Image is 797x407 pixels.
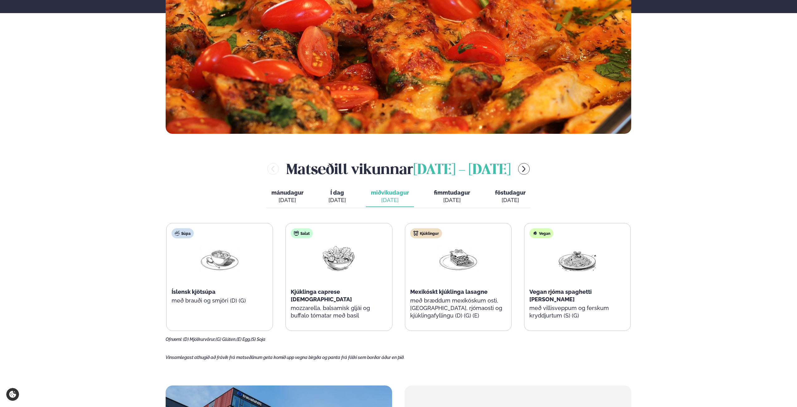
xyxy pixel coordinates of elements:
[294,231,299,236] img: salad.svg
[438,243,478,272] img: Lasagna.png
[291,304,387,319] p: mozzarella, balsamísk gljái og buffalo tómatar með basil
[328,196,346,204] div: [DATE]
[166,355,405,360] span: Vinsamlegast athugið að frávik frá matseðlinum geta komið upp vegna birgða og panta frá fólki sem...
[175,231,180,236] img: soup.svg
[236,337,251,342] span: (E) Egg,
[495,189,526,196] span: föstudagur
[413,231,418,236] img: chicken.svg
[328,189,346,196] span: Í dag
[410,297,506,319] p: með bræddum mexíkóskum osti, [GEOGRAPHIC_DATA], rjómaosti og kjúklingafyllingu (D) (G) (E)
[410,288,488,295] span: Mexikóskt kjúklinga lasagne
[291,228,313,238] div: Salat
[529,304,625,319] p: með villisveppum og ferskum kryddjurtum (S) (G)
[518,163,530,175] button: menu-btn-right
[434,196,470,204] div: [DATE]
[371,189,409,196] span: miðvikudagur
[172,288,216,295] span: Íslensk kjötsúpa
[413,163,511,177] span: [DATE] - [DATE]
[495,196,526,204] div: [DATE]
[371,196,409,204] div: [DATE]
[251,337,265,342] span: (S) Soja
[490,187,531,207] button: föstudagur [DATE]
[366,187,414,207] button: miðvikudagur [DATE]
[323,187,351,207] button: Í dag [DATE]
[271,196,304,204] div: [DATE]
[267,163,279,175] button: menu-btn-left
[434,189,470,196] span: fimmtudagur
[529,228,553,238] div: Vegan
[183,337,216,342] span: (D) Mjólkurvörur,
[429,187,475,207] button: fimmtudagur [DATE]
[200,243,240,272] img: Soup.png
[557,243,597,272] img: Spagetti.png
[291,288,352,303] span: Kjúklinga caprese [DEMOGRAPHIC_DATA]
[6,388,19,401] a: Cookie settings
[266,187,309,207] button: mánudagur [DATE]
[286,159,511,179] h2: Matseðill vikunnar
[271,189,304,196] span: mánudagur
[166,337,182,342] span: Ofnæmi:
[532,231,537,236] img: Vegan.svg
[172,228,194,238] div: Súpa
[216,337,236,342] span: (G) Glúten,
[410,228,442,238] div: Kjúklingur
[172,297,268,304] p: með brauði og smjöri (D) (G)
[529,288,592,303] span: Vegan rjóma spaghetti [PERSON_NAME]
[319,243,359,272] img: Salad.png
